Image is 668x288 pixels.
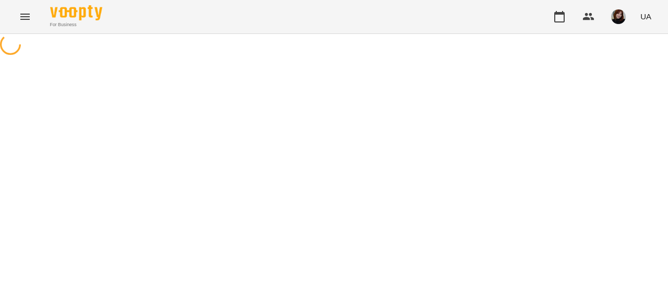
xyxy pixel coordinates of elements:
button: UA [636,7,655,26]
img: Voopty Logo [50,5,102,20]
span: UA [640,11,651,22]
span: For Business [50,21,102,28]
button: Menu [13,4,38,29]
img: c0394d73d4d57a6b06aa057d87e8ed46.PNG [611,9,626,24]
